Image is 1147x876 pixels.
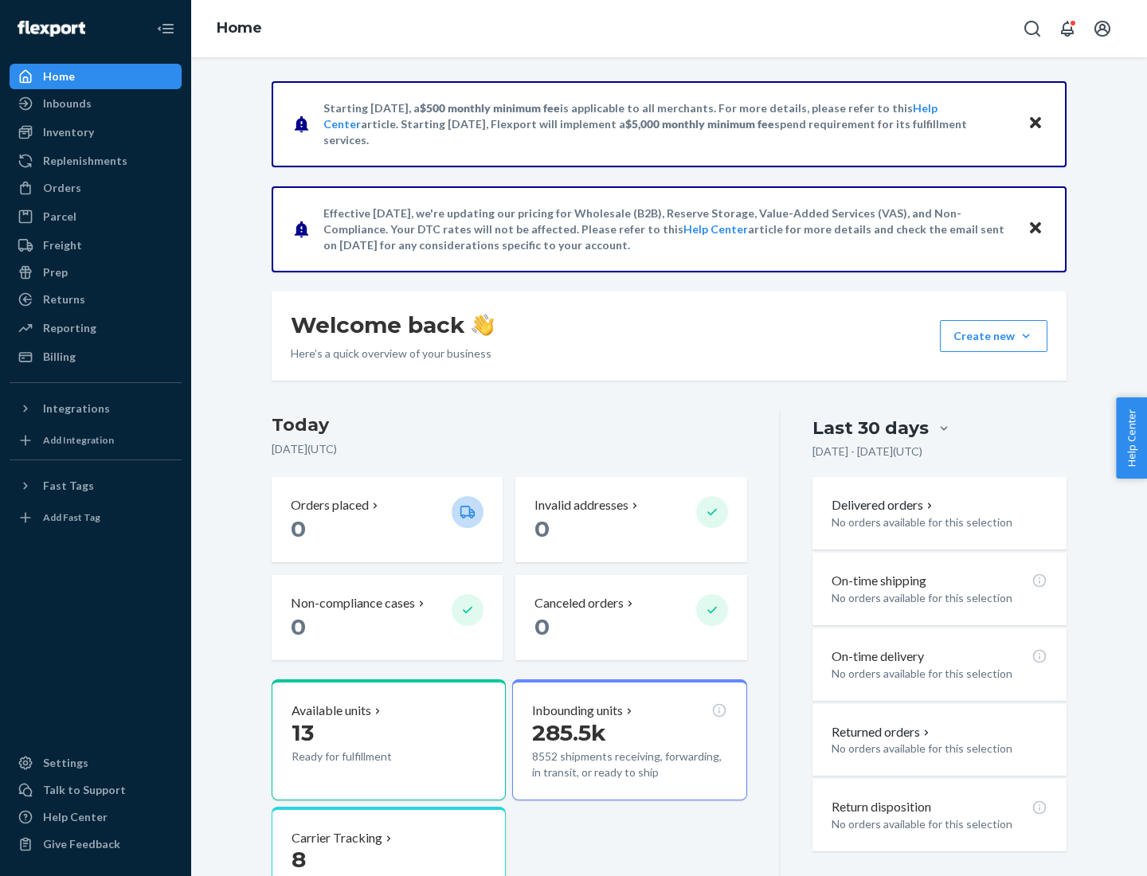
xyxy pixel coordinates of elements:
[10,287,182,312] a: Returns
[515,477,746,562] button: Invalid addresses 0
[323,205,1012,253] p: Effective [DATE], we're updating our pricing for Wholesale (B2B), Reserve Storage, Value-Added Se...
[43,180,81,196] div: Orders
[532,702,623,720] p: Inbounding units
[534,515,550,542] span: 0
[832,741,1047,757] p: No orders available for this selection
[10,804,182,830] a: Help Center
[43,68,75,84] div: Home
[534,496,628,514] p: Invalid addresses
[217,19,262,37] a: Home
[1051,13,1083,45] button: Open notifications
[291,594,415,612] p: Non-compliance cases
[272,441,747,457] p: [DATE] ( UTC )
[534,594,624,612] p: Canceled orders
[10,91,182,116] a: Inbounds
[43,153,127,169] div: Replenishments
[832,798,931,816] p: Return disposition
[10,119,182,145] a: Inventory
[292,829,382,847] p: Carrier Tracking
[291,613,306,640] span: 0
[1086,13,1118,45] button: Open account menu
[10,428,182,453] a: Add Integration
[832,723,933,741] button: Returned orders
[43,124,94,140] div: Inventory
[10,204,182,229] a: Parcel
[1025,217,1046,241] button: Close
[43,433,114,447] div: Add Integration
[272,575,503,660] button: Non-compliance cases 0
[532,719,606,746] span: 285.5k
[512,679,746,800] button: Inbounding units285.5k8552 shipments receiving, forwarding, in transit, or ready to ship
[10,175,182,201] a: Orders
[291,515,306,542] span: 0
[1116,397,1147,479] button: Help Center
[683,222,748,236] a: Help Center
[1025,112,1046,135] button: Close
[812,416,929,440] div: Last 30 days
[832,666,1047,682] p: No orders available for this selection
[292,719,314,746] span: 13
[43,755,88,771] div: Settings
[43,782,126,798] div: Talk to Support
[43,349,76,365] div: Billing
[291,311,494,339] h1: Welcome back
[10,831,182,857] button: Give Feedback
[10,750,182,776] a: Settings
[10,315,182,341] a: Reporting
[272,477,503,562] button: Orders placed 0
[832,590,1047,606] p: No orders available for this selection
[940,320,1047,352] button: Create new
[323,100,1012,148] p: Starting [DATE], a is applicable to all merchants. For more details, please refer to this article...
[43,510,100,524] div: Add Fast Tag
[1016,13,1048,45] button: Open Search Box
[832,816,1047,832] p: No orders available for this selection
[204,6,275,52] ol: breadcrumbs
[472,314,494,336] img: hand-wave emoji
[292,702,371,720] p: Available units
[10,64,182,89] a: Home
[515,575,746,660] button: Canceled orders 0
[272,413,747,438] h3: Today
[832,514,1047,530] p: No orders available for this selection
[534,613,550,640] span: 0
[291,346,494,362] p: Here’s a quick overview of your business
[43,291,85,307] div: Returns
[812,444,922,460] p: [DATE] - [DATE] ( UTC )
[832,647,924,666] p: On-time delivery
[43,836,120,852] div: Give Feedback
[10,260,182,285] a: Prep
[10,777,182,803] a: Talk to Support
[150,13,182,45] button: Close Navigation
[43,478,94,494] div: Fast Tags
[272,679,506,800] button: Available units13Ready for fulfillment
[10,344,182,370] a: Billing
[43,264,68,280] div: Prep
[43,96,92,111] div: Inbounds
[18,21,85,37] img: Flexport logo
[43,320,96,336] div: Reporting
[10,233,182,258] a: Freight
[420,101,560,115] span: $500 monthly minimum fee
[625,117,774,131] span: $5,000 monthly minimum fee
[10,473,182,499] button: Fast Tags
[532,749,726,780] p: 8552 shipments receiving, forwarding, in transit, or ready to ship
[43,809,108,825] div: Help Center
[10,148,182,174] a: Replenishments
[43,237,82,253] div: Freight
[292,749,439,765] p: Ready for fulfillment
[43,209,76,225] div: Parcel
[43,401,110,416] div: Integrations
[832,572,926,590] p: On-time shipping
[10,396,182,421] button: Integrations
[832,496,936,514] button: Delivered orders
[10,505,182,530] a: Add Fast Tag
[291,496,369,514] p: Orders placed
[292,846,306,873] span: 8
